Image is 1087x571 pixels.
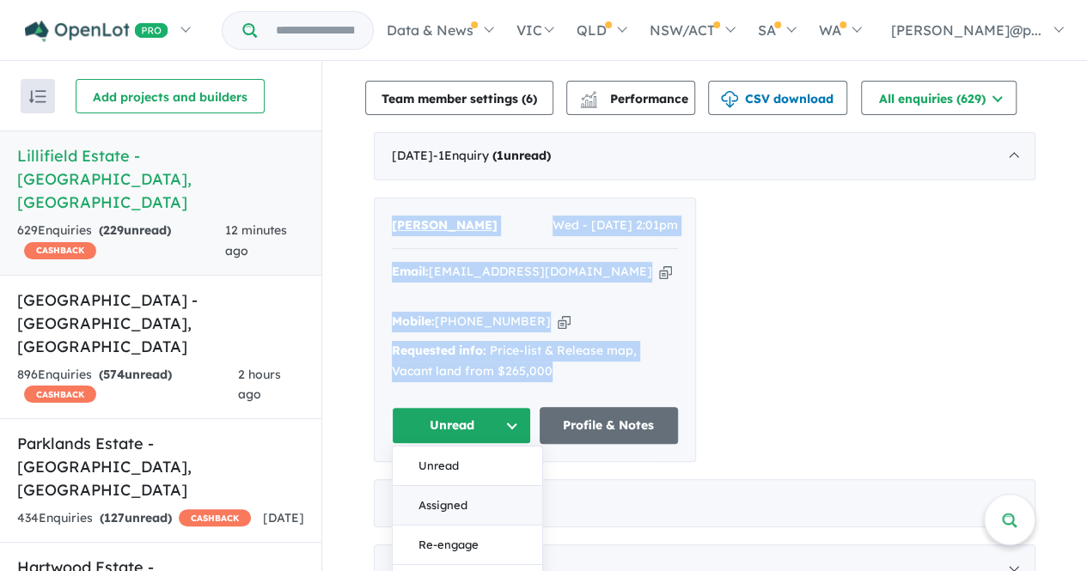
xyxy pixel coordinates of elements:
[497,148,504,163] span: 1
[25,21,168,42] img: Openlot PRO Logo White
[721,91,738,108] img: download icon
[238,367,281,403] span: 2 hours ago
[225,222,287,258] span: 12 minutes ago
[433,148,551,163] span: - 1 Enquir y
[29,90,46,103] img: sort.svg
[891,21,1041,39] span: [PERSON_NAME]@p...
[260,12,369,49] input: Try estate name, suburb, builder or developer
[659,263,672,281] button: Copy
[263,510,304,525] span: [DATE]
[392,313,435,329] strong: Mobile:
[17,221,225,262] div: 629 Enquir ies
[581,91,596,100] img: line-chart.svg
[392,217,498,233] span: [PERSON_NAME]
[708,81,847,115] button: CSV download
[179,509,251,526] span: CASHBACK
[17,144,304,214] h5: Lillifield Estate - [GEOGRAPHIC_DATA] , [GEOGRAPHIC_DATA]
[553,216,678,236] span: Wed - [DATE] 2:01pm
[392,264,429,279] strong: Email:
[24,386,96,403] span: CASHBACK
[99,222,171,238] strong: ( unread)
[392,407,531,444] button: Unread
[393,525,542,565] button: Re-engage
[17,432,304,501] h5: Parklands Estate - [GEOGRAPHIC_DATA] , [GEOGRAPHIC_DATA]
[103,222,124,238] span: 229
[435,313,551,329] a: [PHONE_NUMBER]
[580,96,597,107] img: bar-chart.svg
[76,79,265,113] button: Add projects and builders
[103,367,125,382] span: 574
[100,510,172,525] strong: ( unread)
[104,510,125,525] span: 127
[566,81,695,115] button: Performance
[526,91,533,106] span: 6
[24,242,96,259] span: CASHBACK
[365,81,553,115] button: Team member settings (6)
[374,479,1035,527] div: [DATE]
[392,216,498,236] a: [PERSON_NAME]
[17,508,251,529] div: 434 Enquir ies
[392,341,678,382] div: Price-list & Release map, Vacant land from $265,000
[558,313,571,331] button: Copy
[17,289,304,358] h5: [GEOGRAPHIC_DATA] - [GEOGRAPHIC_DATA] , [GEOGRAPHIC_DATA]
[99,367,172,382] strong: ( unread)
[393,446,542,486] button: Unread
[17,365,238,406] div: 896 Enquir ies
[492,148,551,163] strong: ( unread)
[392,343,486,358] strong: Requested info:
[861,81,1017,115] button: All enquiries (629)
[393,486,542,525] button: Assigned
[429,264,652,279] a: [EMAIL_ADDRESS][DOMAIN_NAME]
[540,407,679,444] a: Profile & Notes
[374,132,1035,180] div: [DATE]
[583,91,688,106] span: Performance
